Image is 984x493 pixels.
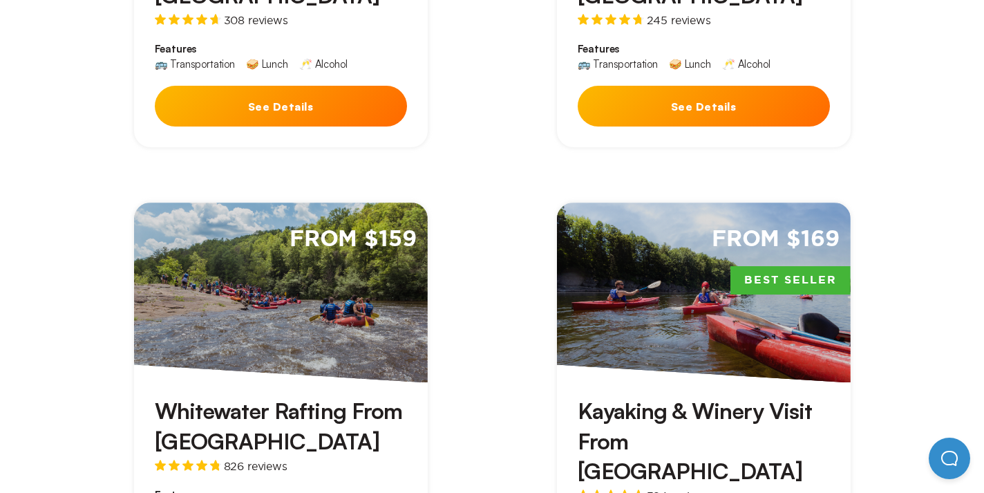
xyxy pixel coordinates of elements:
[155,59,235,69] div: 🚌 Transportation
[578,59,658,69] div: 🚌 Transportation
[929,438,970,479] iframe: Help Scout Beacon - Open
[647,15,711,26] span: 245 reviews
[712,225,840,254] span: From $169
[299,59,348,69] div: 🥂 Alcohol
[578,396,830,486] h3: Kayaking & Winery Visit From [GEOGRAPHIC_DATA]
[224,15,288,26] span: 308 reviews
[290,225,417,254] span: From $159
[722,59,770,69] div: 🥂 Alcohol
[578,42,830,56] span: Features
[155,396,407,456] h3: Whitewater Rafting From [GEOGRAPHIC_DATA]
[730,266,851,295] span: Best Seller
[155,42,407,56] span: Features
[578,86,830,127] button: See Details
[155,86,407,127] button: See Details
[224,461,287,472] span: 826 reviews
[669,59,711,69] div: 🥪 Lunch
[246,59,288,69] div: 🥪 Lunch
